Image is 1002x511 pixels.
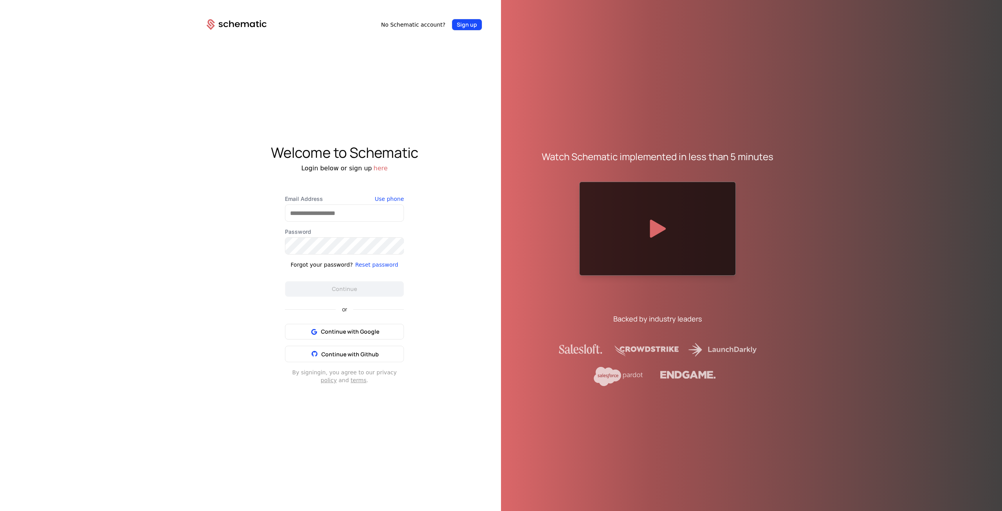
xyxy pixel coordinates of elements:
[188,164,501,173] div: Login below or sign up
[613,313,702,324] div: Backed by industry leaders
[336,307,353,312] span: or
[321,377,337,383] a: policy
[321,328,379,336] span: Continue with Google
[321,350,379,358] span: Continue with Github
[542,150,773,163] div: Watch Schematic implemented in less than 5 minutes
[375,195,404,203] button: Use phone
[285,281,404,297] button: Continue
[452,19,482,31] button: Sign up
[285,324,404,339] button: Continue with Google
[351,377,367,383] a: terms
[285,368,404,384] div: By signing in , you agree to our privacy and .
[291,261,353,269] div: Forgot your password?
[381,21,445,29] span: No Schematic account?
[355,261,398,269] button: Reset password
[188,145,501,161] div: Welcome to Schematic
[285,228,404,236] label: Password
[285,346,404,362] button: Continue with Github
[285,195,404,203] label: Email Address
[373,164,387,173] button: here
